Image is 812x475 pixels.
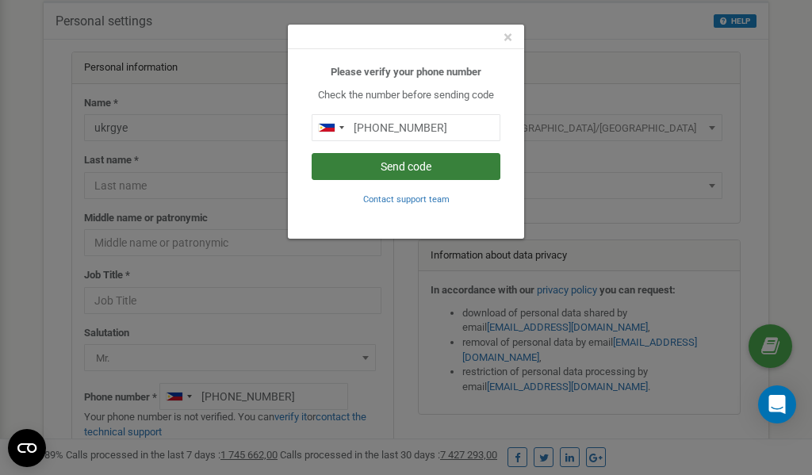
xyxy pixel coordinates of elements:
p: Check the number before sending code [312,88,500,103]
small: Contact support team [363,194,450,205]
div: Telephone country code [312,115,349,140]
input: 0905 123 4567 [312,114,500,141]
b: Please verify your phone number [331,66,481,78]
a: Contact support team [363,193,450,205]
span: × [504,28,512,47]
button: Close [504,29,512,46]
div: Open Intercom Messenger [758,385,796,423]
button: Send code [312,153,500,180]
button: Open CMP widget [8,429,46,467]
